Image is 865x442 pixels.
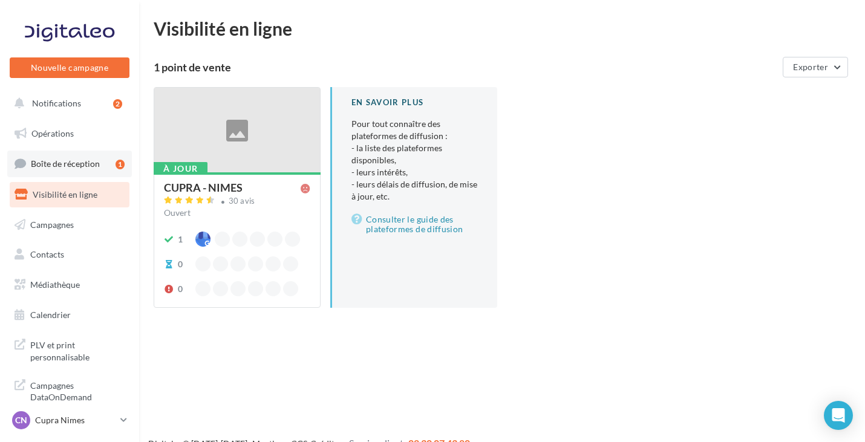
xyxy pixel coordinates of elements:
li: - la liste des plateformes disponibles, [351,142,478,166]
a: 30 avis [164,195,310,209]
a: Visibilité en ligne [7,182,132,207]
span: PLV et print personnalisable [30,337,125,363]
div: En savoir plus [351,97,478,108]
div: Visibilité en ligne [154,19,850,37]
span: Campagnes DataOnDemand [30,377,125,403]
span: Contacts [30,249,64,259]
button: Nouvelle campagne [10,57,129,78]
a: Calendrier [7,302,132,328]
div: CUPRA - NIMES [164,182,243,193]
div: 0 [178,258,183,270]
span: Ouvert [164,207,191,218]
span: Campagnes [30,219,74,229]
span: Notifications [32,98,81,108]
li: - leurs délais de diffusion, de mise à jour, etc. [351,178,478,203]
span: Calendrier [30,310,71,320]
span: Visibilité en ligne [33,189,97,200]
a: Consulter le guide des plateformes de diffusion [351,212,478,236]
a: Campagnes DataOnDemand [7,372,132,408]
a: PLV et print personnalisable [7,332,132,368]
div: 0 [178,283,183,295]
span: Boîte de réception [31,158,100,169]
div: Open Intercom Messenger [824,401,853,430]
button: Notifications 2 [7,91,127,116]
div: 30 avis [229,197,255,205]
span: Opérations [31,128,74,138]
a: Médiathèque [7,272,132,297]
li: - leurs intérêts, [351,166,478,178]
a: Campagnes [7,212,132,238]
a: Contacts [7,242,132,267]
span: CN [15,414,27,426]
div: 2 [113,99,122,109]
button: Exporter [783,57,848,77]
div: 1 point de vente [154,62,778,73]
p: Pour tout connaître des plateformes de diffusion : [351,118,478,203]
a: Boîte de réception1 [7,151,132,177]
span: Exporter [793,62,828,72]
span: Médiathèque [30,279,80,290]
div: À jour [154,162,207,175]
a: CN Cupra Nimes [10,409,129,432]
p: Cupra Nimes [35,414,116,426]
a: Opérations [7,121,132,146]
div: 1 [116,160,125,169]
div: 1 [178,233,183,245]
